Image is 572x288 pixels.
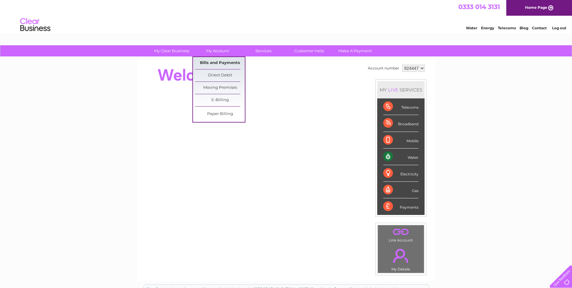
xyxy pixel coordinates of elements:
[378,244,424,273] td: My Details
[239,45,288,56] a: Services
[379,227,422,237] a: .
[466,26,477,30] a: Water
[330,45,380,56] a: Make A Payment
[377,81,425,98] div: MY SERVICES
[532,26,547,30] a: Contact
[20,16,51,34] img: logo.png
[498,26,516,30] a: Telecoms
[387,87,400,93] div: LIVE
[481,26,494,30] a: Energy
[144,3,429,29] div: Clear Business is a trading name of Verastar Limited (registered in [GEOGRAPHIC_DATA] No. 3667643...
[195,82,245,94] a: Moving Premises
[284,45,334,56] a: Customer Help
[366,63,401,73] td: Account number
[383,182,419,198] div: Gas
[383,165,419,182] div: Electricity
[193,45,242,56] a: My Account
[520,26,528,30] a: Blog
[383,149,419,165] div: Water
[147,45,197,56] a: My Clear Business
[383,98,419,115] div: Telecoms
[458,3,500,11] a: 0333 014 3131
[195,94,245,106] a: E-Billing
[195,69,245,82] a: Direct Debit
[552,26,566,30] a: Log out
[383,198,419,215] div: Payments
[383,132,419,149] div: Mobile
[195,57,245,69] a: Bills and Payments
[195,108,245,120] a: Paper Billing
[383,115,419,132] div: Broadband
[379,245,422,266] a: .
[378,225,424,244] td: Link Account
